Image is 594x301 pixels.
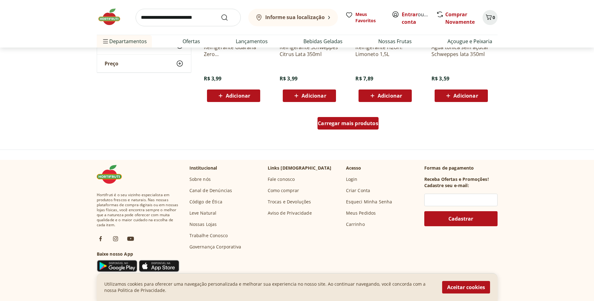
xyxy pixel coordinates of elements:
[268,187,299,194] a: Como comprar
[139,260,179,272] img: App Store Icon
[248,9,338,26] button: Informe sua localização
[346,165,361,171] p: Acesso
[453,93,478,98] span: Adicionar
[447,38,492,45] a: Açougue e Peixaria
[355,75,373,82] span: R$ 7,89
[355,11,384,24] span: Meus Favoritos
[431,75,449,82] span: R$ 3,59
[448,216,473,221] span: Cadastrar
[378,93,402,98] span: Adicionar
[97,8,128,26] img: Hortifruti
[378,38,412,45] a: Nossas Frutas
[189,165,217,171] p: Institucional
[424,182,469,189] h3: Cadastre seu e-mail:
[280,75,297,82] span: R$ 3,99
[424,176,489,182] h3: Receba Ofertas e Promoções!
[359,89,412,102] button: Adicionar
[402,11,418,18] a: Entrar
[493,14,495,20] span: 0
[97,251,179,257] h3: Baixe nosso App
[345,11,384,24] a: Meus Favoritos
[318,117,379,132] a: Carregar mais produtos
[265,14,325,21] b: Informe sua localização
[424,165,498,171] p: Formas de pagamento
[402,11,436,25] a: Criar conta
[204,75,222,82] span: R$ 3,99
[189,176,211,182] a: Sobre nós
[112,235,119,242] img: ig
[346,221,365,227] a: Carrinho
[483,10,498,25] button: Carrinho
[97,192,179,227] span: Hortifruti é o seu vizinho especialista em produtos frescos e naturais. Nas nossas plataformas de...
[424,211,498,226] button: Cadastrar
[431,44,491,58] a: Água tônica sem açúcar Schweppes lata 350ml
[268,210,312,216] a: Aviso de Privacidade
[207,89,260,102] button: Adicionar
[442,281,490,293] button: Aceitar cookies
[435,89,488,102] button: Adicionar
[268,199,311,205] a: Trocas e Devoluções
[127,235,134,242] img: ytb
[97,260,137,272] img: Google Play Icon
[102,34,147,49] span: Departamentos
[226,93,250,98] span: Adicionar
[445,11,475,25] a: Comprar Novamente
[302,93,326,98] span: Adicionar
[189,244,241,250] a: Governança Corporativa
[221,14,236,21] button: Submit Search
[303,38,343,45] a: Bebidas Geladas
[318,121,378,126] span: Carregar mais produtos
[280,44,339,58] a: Refrigerante Schweppes Citrus Lata 350ml
[136,9,241,26] input: search
[97,235,104,242] img: fb
[268,165,332,171] p: Links [DEMOGRAPHIC_DATA]
[97,55,191,72] button: Preço
[97,165,128,184] img: Hortifruti
[189,221,217,227] a: Nossas Lojas
[102,34,109,49] button: Menu
[268,176,295,182] a: Fale conosco
[204,44,263,58] a: Refrigerante Guaraná Zero [GEOGRAPHIC_DATA] 350ml
[189,232,228,239] a: Trabalhe Conosco
[104,281,435,293] p: Utilizamos cookies para oferecer uma navegação personalizada e melhorar sua experiencia no nosso ...
[189,199,222,205] a: Código de Ética
[355,44,415,58] a: Refrigerante H2OH! Limoneto 1,5L
[346,210,376,216] a: Meus Pedidos
[189,210,217,216] a: Leve Natural
[105,60,118,67] span: Preço
[346,187,370,194] a: Criar Conta
[402,11,430,26] span: ou
[189,187,232,194] a: Canal de Denúncias
[183,38,200,45] a: Ofertas
[346,199,392,205] a: Esqueci Minha Senha
[346,176,358,182] a: Login
[236,38,268,45] a: Lançamentos
[283,89,336,102] button: Adicionar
